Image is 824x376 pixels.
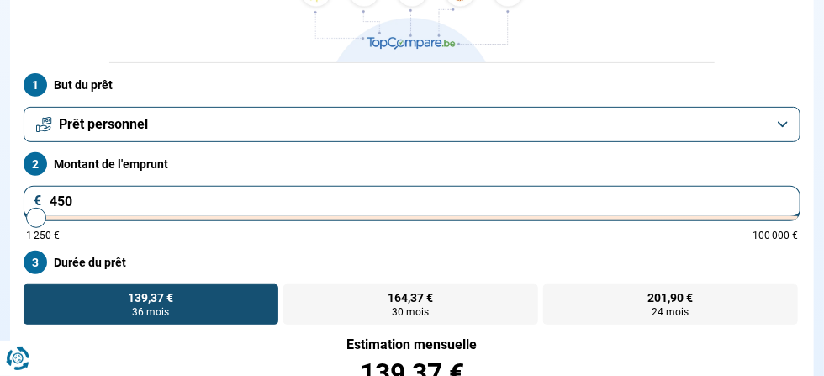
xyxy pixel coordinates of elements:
[24,107,800,142] button: Prêt personnel
[24,73,800,97] label: But du prêt
[753,230,798,241] span: 100 000 €
[26,230,60,241] span: 1 250 €
[647,292,693,304] span: 201,90 €
[24,251,800,274] label: Durée du prêt
[24,338,800,352] div: Estimation mensuelle
[59,115,148,134] span: Prêt personnel
[128,292,173,304] span: 139,37 €
[24,152,800,176] label: Montant de l'emprunt
[388,292,433,304] span: 164,37 €
[34,194,42,208] span: €
[652,307,689,317] span: 24 mois
[392,307,429,317] span: 30 mois
[132,307,169,317] span: 36 mois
